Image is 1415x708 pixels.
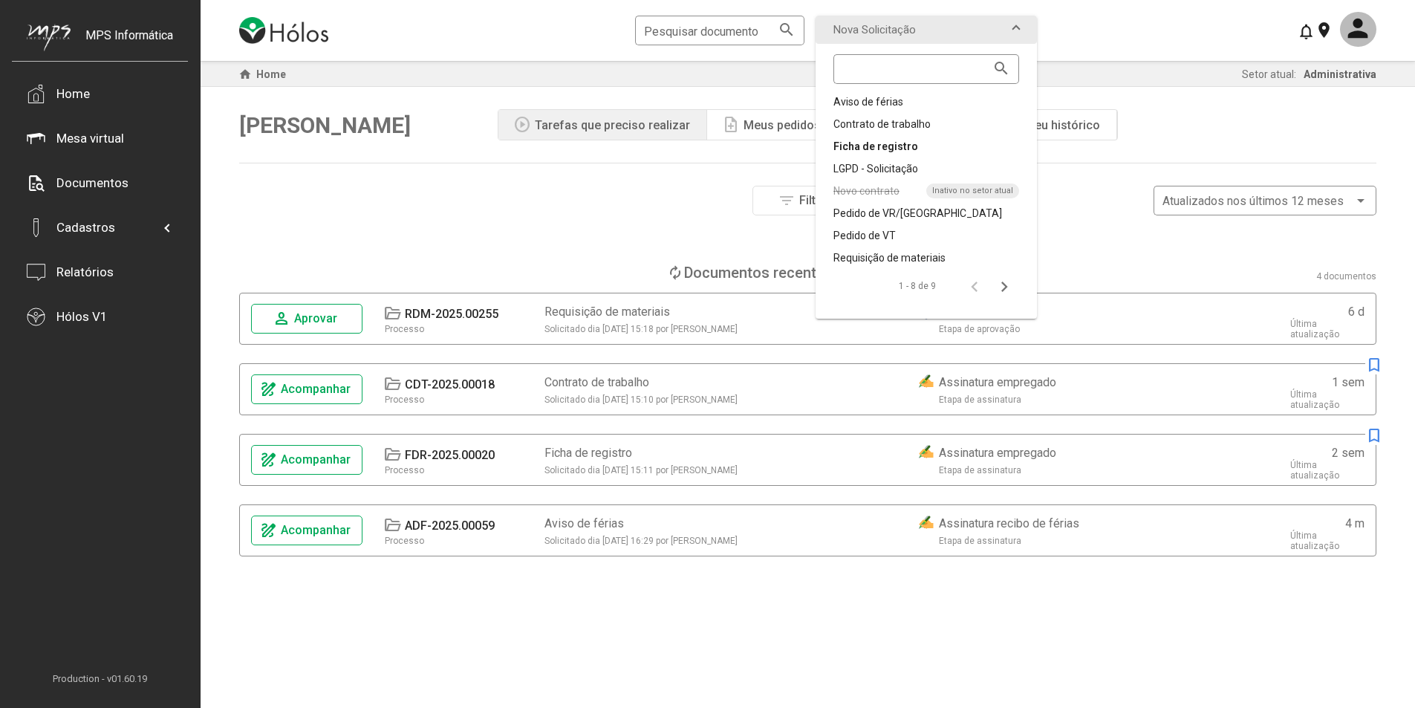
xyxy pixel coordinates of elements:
[239,17,328,44] img: logo-holos.png
[273,310,290,328] mat-icon: person
[722,116,740,134] mat-icon: note_add
[544,394,738,405] span: Solicitado dia [DATE] 15:10 por [PERSON_NAME]
[544,324,738,334] span: Solicitado dia [DATE] 15:18 por [PERSON_NAME]
[684,264,950,282] div: Documentos recentemente atualizados
[85,28,173,65] div: MPS Informática
[544,375,649,389] div: Contrato de trabalho
[259,380,277,398] mat-icon: draw
[833,23,916,36] span: Nova Solicitação
[259,522,277,539] mat-icon: draw
[27,205,173,250] mat-expansion-panel-header: Cadastros
[1332,446,1364,460] div: 2 sem
[12,673,188,684] span: Production - v01.60.19
[385,324,424,334] div: Processo
[56,309,108,324] div: Hólos V1
[535,118,690,132] div: Tarefas que preciso realizar
[259,451,277,469] mat-icon: draw
[833,184,900,198] span: Novo contrato
[405,377,495,392] div: CDT-2025.00018
[1316,271,1376,282] div: 4 documentos
[833,94,1019,109] div: Aviso de férias
[939,394,1021,405] div: Etapa de assinatura
[281,382,351,396] span: Acompanhar
[383,305,401,322] mat-icon: folder_open
[281,523,351,537] span: Acompanhar
[56,220,115,235] div: Cadastros
[544,536,738,546] span: Solicitado dia [DATE] 16:29 por [PERSON_NAME]
[939,375,1056,389] div: Assinatura empregado
[1304,68,1376,80] span: Administrativa
[1365,427,1383,445] mat-icon: bookmark
[939,516,1079,530] div: Assinatura recibo de férias
[819,265,1019,307] mat-paginator: Select page
[385,394,424,405] div: Processo
[56,86,90,101] div: Home
[1290,530,1364,551] div: Última atualização
[939,324,1020,334] div: Etapa de aprovação
[1365,357,1383,374] mat-icon: bookmark
[1345,516,1364,530] div: 4 m
[27,24,71,51] img: mps-image-cropped.png
[56,131,124,146] div: Mesa virtual
[992,59,1010,77] mat-icon: search
[405,519,495,533] div: ADF-2025.00059
[778,192,796,210] mat-icon: filter_list
[544,446,632,460] div: Ficha de registro
[816,16,1037,44] mat-expansion-panel-header: Nova Solicitação
[251,445,362,475] button: Acompanhar
[251,304,362,334] button: Aprovar
[513,116,531,134] mat-icon: play_circle
[833,139,1019,154] div: Ficha de registro
[544,305,670,319] div: Requisição de materiais
[833,117,1019,131] div: Contrato de trabalho
[899,279,936,293] div: 1 - 8 de 9
[833,161,1019,176] div: LGPD - Solicitação
[778,20,796,38] mat-icon: search
[1332,375,1364,389] div: 1 sem
[1315,21,1333,39] mat-icon: location_on
[752,186,864,215] button: Filtros
[405,307,498,321] div: RDM-2025.00255
[251,516,362,545] button: Acompanhar
[939,536,1021,546] div: Etapa de assinatura
[251,374,362,404] button: Acompanhar
[939,465,1021,475] div: Etapa de assinatura
[385,465,424,475] div: Processo
[294,311,337,325] span: Aprovar
[833,206,1019,221] div: Pedido de VR/[GEOGRAPHIC_DATA]
[926,184,1019,198] span: Inativo no setor atual
[1162,194,1344,208] span: Atualizados nos últimos 12 meses
[236,65,254,83] mat-icon: home
[744,118,821,132] div: Meus pedidos
[239,112,411,138] span: [PERSON_NAME]
[383,446,401,464] mat-icon: folder_open
[799,193,834,207] span: Filtros
[1348,305,1364,319] div: 6 d
[939,446,1056,460] div: Assinatura empregado
[385,536,424,546] div: Processo
[281,452,351,467] span: Acompanhar
[405,448,495,462] div: FDR-2025.00020
[383,516,401,534] mat-icon: folder_open
[544,516,624,530] div: Aviso de férias
[1290,319,1364,340] div: Última atualização
[989,271,1019,301] button: Página seguinte
[833,228,1019,243] div: Pedido de VT
[1290,389,1364,410] div: Última atualização
[56,264,114,279] div: Relatórios
[816,44,1037,319] div: Nova Solicitação
[544,465,738,475] span: Solicitado dia [DATE] 15:11 por [PERSON_NAME]
[1242,68,1296,80] span: Setor atual:
[383,375,401,393] mat-icon: folder_open
[666,264,684,282] mat-icon: loop
[833,250,1019,265] div: Requisição de materiais
[1290,460,1364,481] div: Última atualização
[1024,118,1100,132] div: Meu histórico
[56,175,129,190] div: Documentos
[256,68,286,80] span: Home
[960,271,989,301] button: Página anterior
